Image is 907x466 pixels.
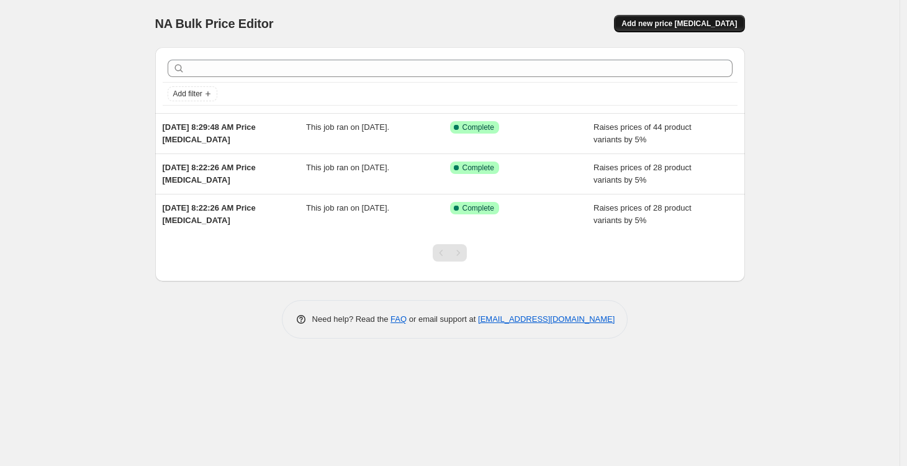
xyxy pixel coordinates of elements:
span: This job ran on [DATE]. [306,203,389,212]
span: [DATE] 8:22:26 AM Price [MEDICAL_DATA] [163,203,256,225]
span: Raises prices of 44 product variants by 5% [593,122,692,144]
span: Complete [463,122,494,132]
span: Raises prices of 28 product variants by 5% [593,163,692,185]
span: This job ran on [DATE]. [306,163,389,172]
nav: Pagination [433,244,467,262]
button: Add filter [168,86,217,101]
span: Need help? Read the [312,314,391,324]
span: Add filter [173,89,202,99]
span: Add new price [MEDICAL_DATA] [621,19,737,29]
span: [DATE] 8:22:26 AM Price [MEDICAL_DATA] [163,163,256,185]
button: Add new price [MEDICAL_DATA] [614,15,744,32]
span: Complete [463,203,494,213]
a: FAQ [390,314,407,324]
a: [EMAIL_ADDRESS][DOMAIN_NAME] [478,314,615,324]
span: Complete [463,163,494,173]
span: Raises prices of 28 product variants by 5% [593,203,692,225]
span: NA Bulk Price Editor [155,17,274,30]
span: This job ran on [DATE]. [306,122,389,132]
span: [DATE] 8:29:48 AM Price [MEDICAL_DATA] [163,122,256,144]
span: or email support at [407,314,478,324]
